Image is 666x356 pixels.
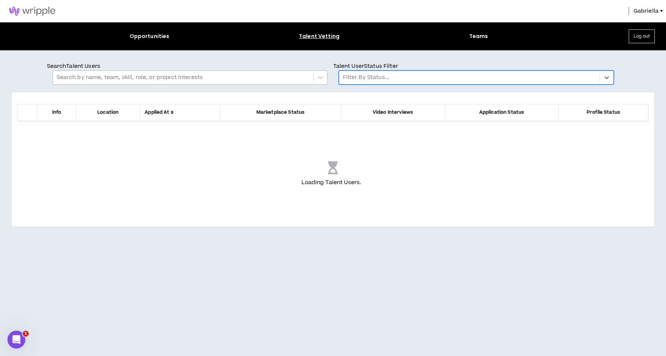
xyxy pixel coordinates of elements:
[634,7,659,15] span: Gabriella
[629,29,655,43] button: Log out
[333,62,619,70] p: Talent User Status Filter
[145,109,215,116] span: Applied At
[559,104,648,121] th: Profile Status
[130,32,170,40] div: Opportunities
[445,104,559,121] th: Application Status
[341,104,445,121] th: Video Interviews
[220,104,341,121] th: Marketplace Status
[302,179,364,187] p: Loading Talent Users .
[469,32,488,40] div: Teams
[76,104,140,121] th: Location
[23,331,29,337] span: 1
[37,104,76,121] th: Info
[7,331,25,349] iframe: Intercom live chat
[47,62,333,70] p: Search Talent Users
